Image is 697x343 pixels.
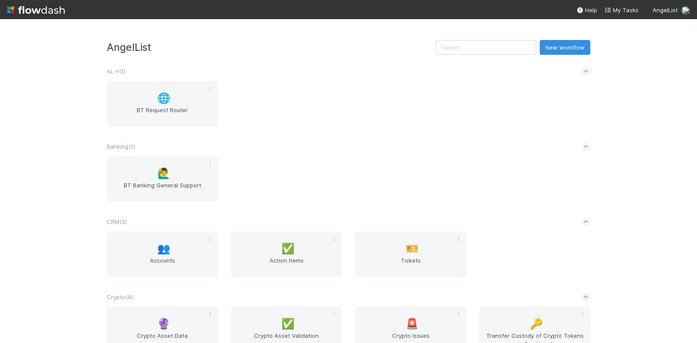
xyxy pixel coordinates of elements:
span: 👥 [157,243,170,254]
a: 🌐BT Request Router [107,81,218,127]
img: logo-inverted-e16ddd16eac7371096b0.svg [7,3,65,17]
span: 🚨 [406,318,419,330]
span: CRM ( 3 ) [107,218,127,225]
a: My Tasks [604,6,639,14]
span: AngelList [653,7,678,13]
span: Crypto ( 4 ) [107,293,133,300]
button: New workflow [540,40,590,55]
span: Accounts [110,256,214,273]
span: Banking ( 1 ) [107,143,135,150]
span: 🎫 [406,243,419,254]
span: AL < ( 1 ) [107,68,125,75]
span: 🔮 [157,318,170,330]
a: 🎫Tickets [355,231,466,277]
a: 🙋‍♂️BT Banking General Support [107,156,218,202]
img: avatar_cc3a00d7-dd5c-4a2f-8d58-dd6545b20c0d.png [681,6,690,15]
input: Search... [436,40,536,55]
span: Action Items [234,256,338,273]
span: ✅ [281,318,294,330]
span: 🙋‍♂️ [157,168,170,179]
span: 🔑 [530,318,543,330]
span: BT Request Router [110,106,214,123]
span: BT Banking General Support [110,181,214,198]
span: ✅ [281,243,294,254]
span: 🌐 [157,93,170,104]
span: Tickets [359,256,463,273]
h3: AngelList [107,41,436,53]
a: ✅Action Items [231,231,342,277]
span: My Tasks [604,7,639,13]
a: 👥Accounts [107,231,218,277]
div: Help [576,6,597,14]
